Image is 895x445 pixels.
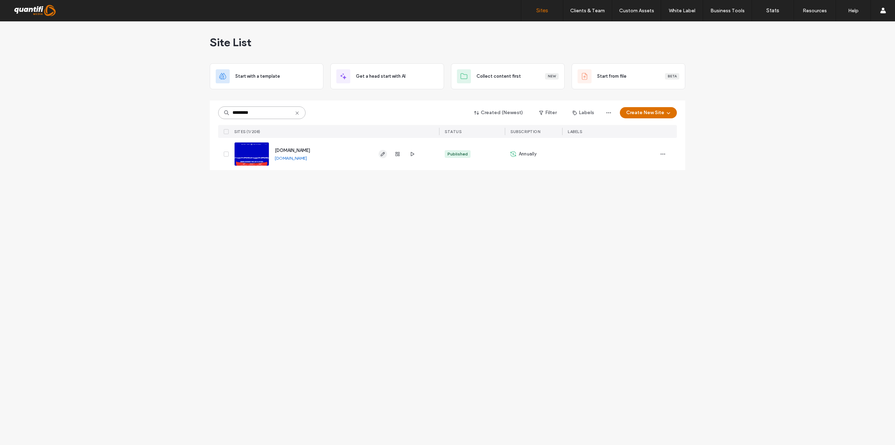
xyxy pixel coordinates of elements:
[848,8,859,14] label: Help
[275,155,307,161] a: [DOMAIN_NAME]
[669,8,695,14] label: White Label
[619,8,654,14] label: Custom Assets
[532,107,564,118] button: Filter
[451,63,565,89] div: Collect content firstNew
[766,7,779,14] label: Stats
[445,129,461,134] span: STATUS
[447,151,468,157] div: Published
[545,73,559,79] div: New
[570,8,605,14] label: Clients & Team
[803,8,827,14] label: Resources
[536,7,548,14] label: Sites
[519,151,537,158] span: Annually
[566,107,600,118] button: Labels
[572,63,685,89] div: Start from fileBeta
[234,129,260,134] span: SITES (1/208)
[210,63,323,89] div: Start with a template
[665,73,679,79] div: Beta
[468,107,529,118] button: Created (Newest)
[275,148,310,153] a: [DOMAIN_NAME]
[597,73,626,80] span: Start from file
[16,5,30,11] span: Help
[210,35,251,49] span: Site List
[620,107,677,118] button: Create New Site
[710,8,745,14] label: Business Tools
[330,63,444,89] div: Get a head start with AI
[477,73,521,80] span: Collect content first
[568,129,582,134] span: LABELS
[356,73,406,80] span: Get a head start with AI
[510,129,540,134] span: SUBSCRIPTION
[235,73,280,80] span: Start with a template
